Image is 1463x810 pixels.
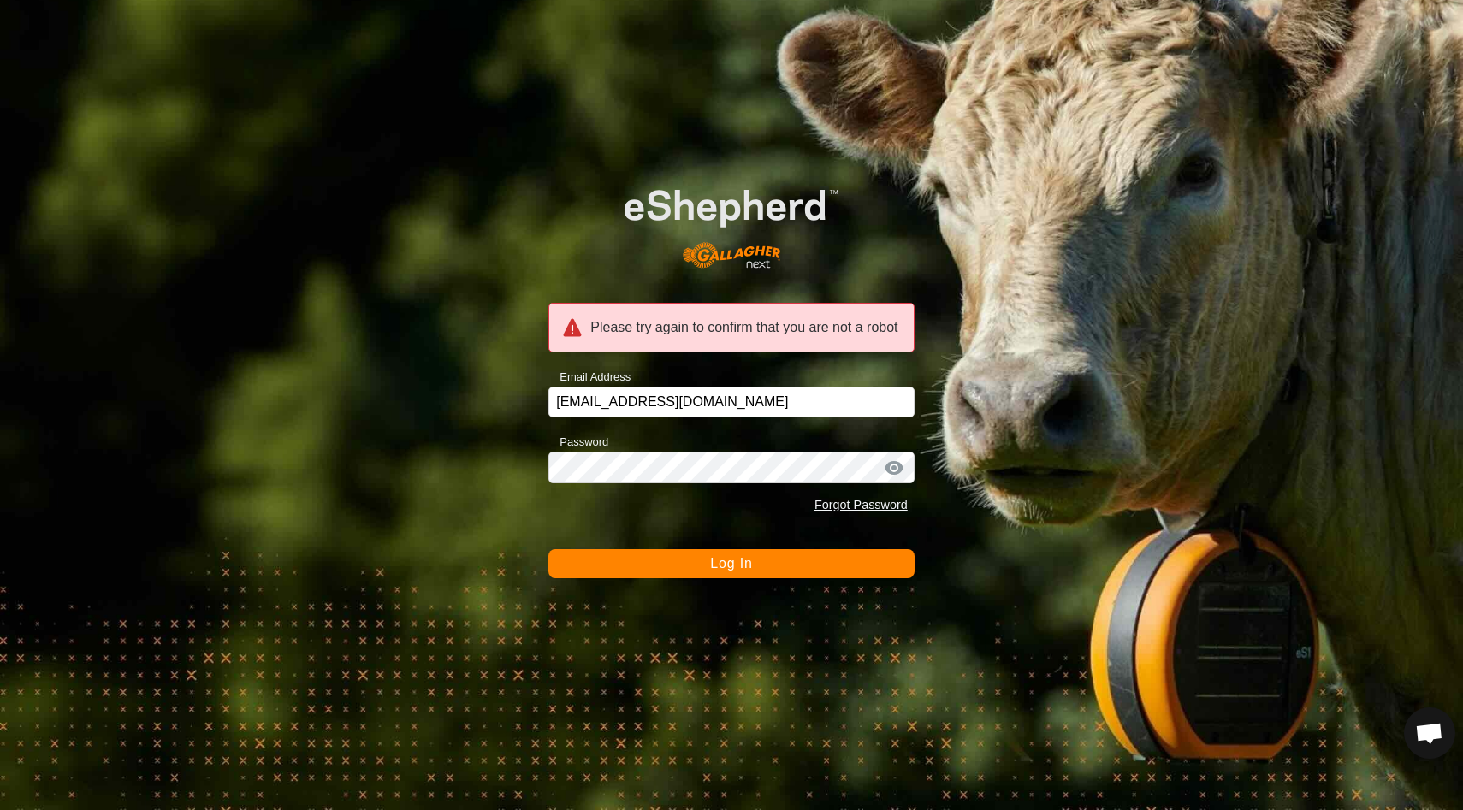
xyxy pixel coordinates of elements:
[548,434,608,451] label: Password
[585,159,878,284] img: E-shepherd Logo
[814,498,908,511] a: Forgot Password
[548,303,915,352] div: Please try again to confirm that you are not a robot
[548,387,915,417] input: Email Address
[710,556,752,571] span: Log In
[548,549,915,578] button: Log In
[548,369,631,386] label: Email Address
[1404,707,1455,759] div: Open chat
